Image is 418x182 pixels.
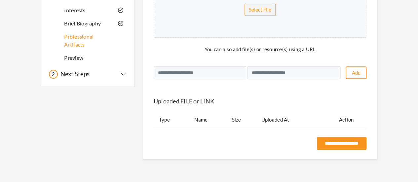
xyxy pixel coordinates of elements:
a: Brief Biography [64,20,101,26]
p: You can also add file(s) or resource(s) using a URL [154,46,366,53]
div: 2 [49,70,58,79]
button: 2 Next Steps [49,70,127,79]
button: Select File [245,4,276,16]
h5: Next Steps [58,70,90,78]
td: Uploaded At [259,110,326,129]
td: Action [326,110,366,129]
td: Name [192,110,229,129]
td: Type [154,110,192,129]
td: Size [229,110,258,129]
a: Interests [64,7,85,13]
a: Add [346,66,366,79]
h4: Uploaded FILE or LINK [154,98,366,105]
